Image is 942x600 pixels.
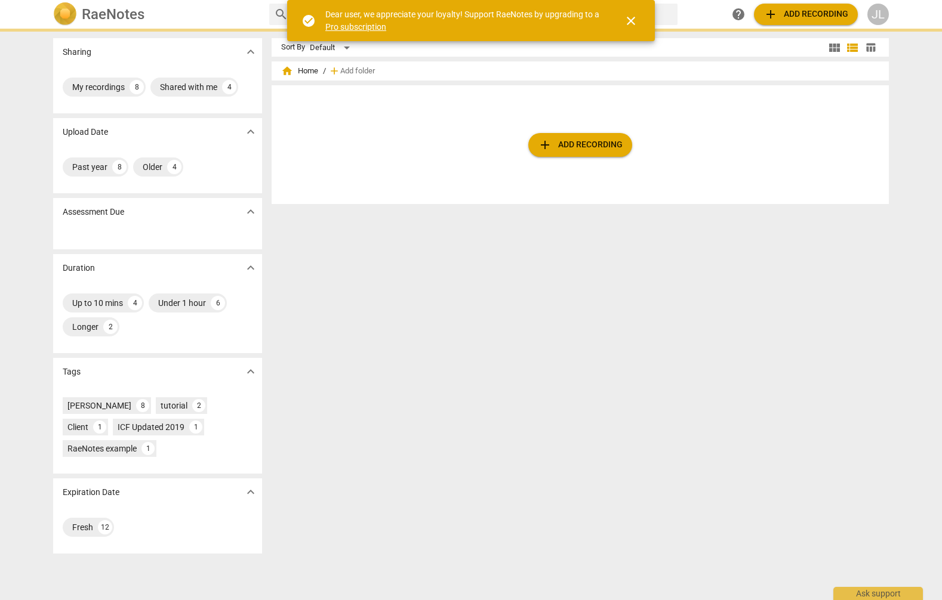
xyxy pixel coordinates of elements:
[624,14,638,28] span: close
[112,160,127,174] div: 8
[53,2,77,26] img: Logo
[528,133,632,157] button: Upload
[325,8,602,33] div: Dear user, we appreciate your loyalty! Support RaeNotes by upgrading to a
[63,262,95,274] p: Duration
[63,46,91,58] p: Sharing
[764,7,778,21] span: add
[72,521,93,533] div: Fresh
[274,7,288,21] span: search
[158,297,206,309] div: Under 1 hour
[617,7,645,35] button: Close
[323,67,326,76] span: /
[844,39,861,57] button: List view
[754,4,858,25] button: Upload
[328,65,340,77] span: add
[325,22,386,32] a: Pro subscription
[93,420,106,434] div: 1
[845,41,860,55] span: view_list
[826,39,844,57] button: Tile view
[301,14,316,28] span: check_circle
[128,296,142,310] div: 4
[72,81,125,93] div: My recordings
[67,400,131,412] div: [PERSON_NAME]
[242,259,260,277] button: Show more
[63,486,119,499] p: Expiration Date
[827,41,842,55] span: view_module
[244,125,258,139] span: expand_more
[731,7,746,21] span: help
[538,138,552,152] span: add
[98,520,112,534] div: 12
[141,442,155,455] div: 1
[67,421,88,433] div: Client
[538,138,623,152] span: Add recording
[161,400,187,412] div: tutorial
[244,45,258,59] span: expand_more
[53,2,260,26] a: LogoRaeNotes
[130,80,144,94] div: 8
[72,321,98,333] div: Longer
[867,4,889,25] button: JL
[728,4,749,25] a: Help
[118,421,184,433] div: ICF Updated 2019
[242,123,260,141] button: Show more
[281,65,293,77] span: home
[861,39,879,57] button: Table view
[244,485,258,499] span: expand_more
[136,399,149,412] div: 8
[63,206,124,218] p: Assessment Due
[340,67,375,76] span: Add folder
[244,364,258,379] span: expand_more
[103,320,118,334] div: 2
[192,399,205,412] div: 2
[281,43,305,52] div: Sort By
[167,160,181,174] div: 4
[82,6,144,23] h2: RaeNotes
[242,483,260,501] button: Show more
[211,296,225,310] div: 6
[189,420,202,434] div: 1
[865,42,876,53] span: table_chart
[764,7,848,21] span: Add recording
[222,80,236,94] div: 4
[244,205,258,219] span: expand_more
[160,81,217,93] div: Shared with me
[143,161,162,173] div: Older
[63,366,81,378] p: Tags
[244,261,258,275] span: expand_more
[242,363,260,381] button: Show more
[833,587,923,600] div: Ask support
[281,65,318,77] span: Home
[67,443,137,454] div: RaeNotes example
[63,126,108,138] p: Upload Date
[72,161,107,173] div: Past year
[242,43,260,61] button: Show more
[310,38,354,57] div: Default
[72,297,123,309] div: Up to 10 mins
[242,203,260,221] button: Show more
